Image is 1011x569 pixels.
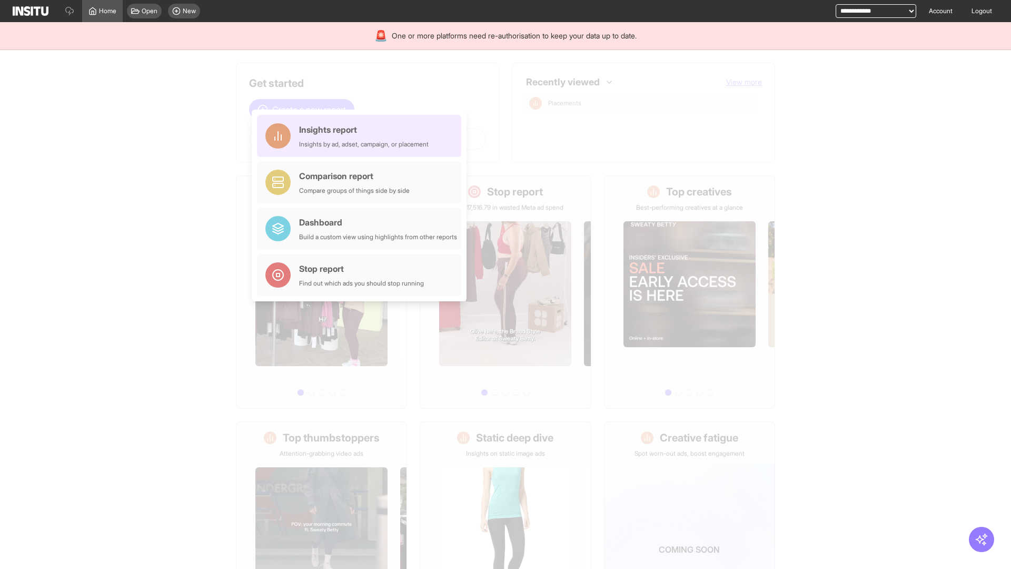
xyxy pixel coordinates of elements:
[299,216,457,229] div: Dashboard
[183,7,196,15] span: New
[299,170,410,182] div: Comparison report
[299,140,429,149] div: Insights by ad, adset, campaign, or placement
[299,233,457,241] div: Build a custom view using highlights from other reports
[99,7,116,15] span: Home
[392,31,637,41] span: One or more platforms need re-authorisation to keep your data up to date.
[299,279,424,288] div: Find out which ads you should stop running
[299,123,429,136] div: Insights report
[299,187,410,195] div: Compare groups of things side by side
[142,7,157,15] span: Open
[299,262,424,275] div: Stop report
[374,28,388,43] div: 🚨
[13,6,48,16] img: Logo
